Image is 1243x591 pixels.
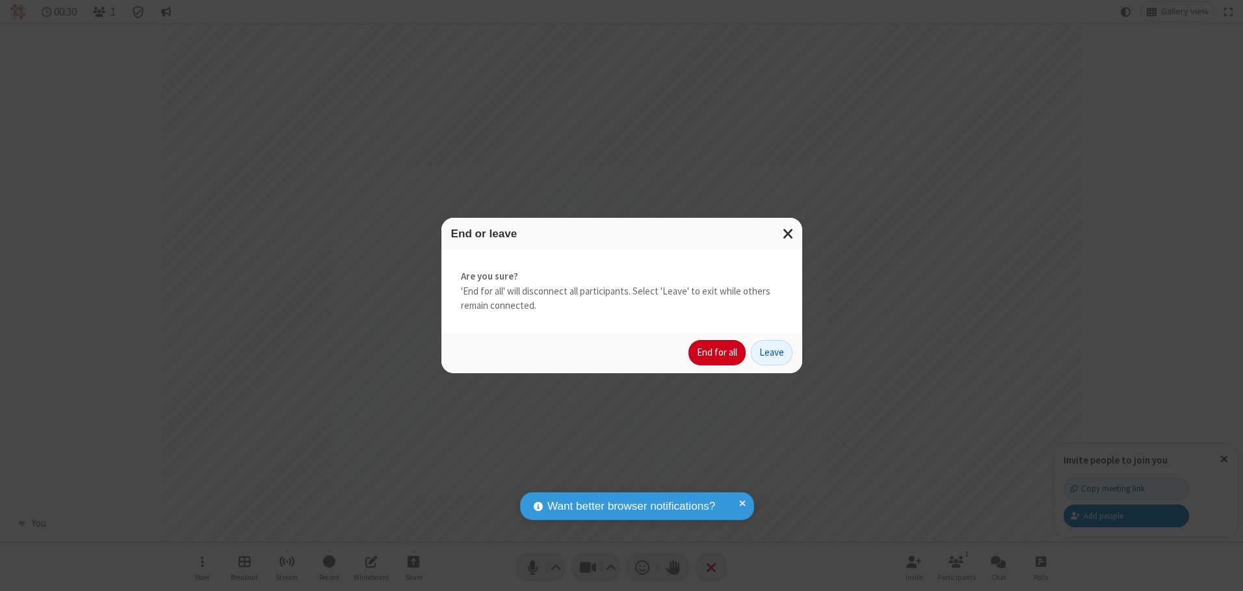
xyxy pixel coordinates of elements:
span: Want better browser notifications? [547,498,715,515]
button: Close modal [775,218,802,250]
button: End for all [688,340,746,366]
strong: Are you sure? [461,269,783,284]
div: 'End for all' will disconnect all participants. Select 'Leave' to exit while others remain connec... [441,250,802,333]
h3: End or leave [451,228,792,240]
button: Leave [751,340,792,366]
